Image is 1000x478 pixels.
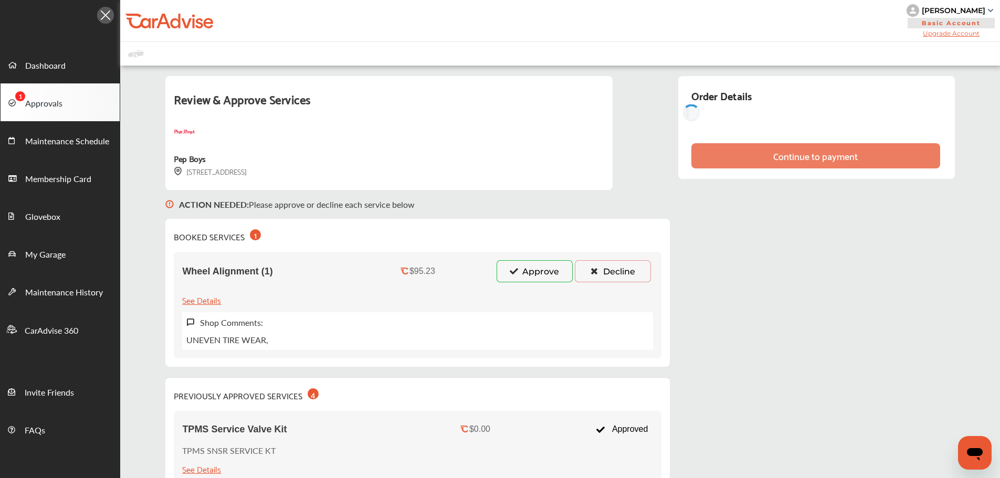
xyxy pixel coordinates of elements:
a: Dashboard [1,46,120,83]
b: ACTION NEEDED : [179,198,249,210]
div: $0.00 [469,424,490,434]
span: CarAdvise 360 [25,324,78,338]
img: svg+xml;base64,PHN2ZyB3aWR0aD0iMTYiIGhlaWdodD0iMTciIHZpZXdCb3g9IjAgMCAxNiAxNyIgZmlsbD0ibm9uZSIgeG... [174,167,182,176]
img: sCxJUJ+qAmfqhQGDUl18vwLg4ZYJ6CxN7XmbOMBAAAAAElFTkSuQmCC [988,9,993,12]
a: Maintenance Schedule [1,121,120,159]
div: Pep Boys [174,151,205,165]
img: knH8PDtVvWoAbQRylUukY18CTiRevjo20fAtgn5MLBQj4uumYvk2MzTtcAIzfGAtb1XOLVMAvhLuqoNAbL4reqehy0jehNKdM... [907,4,919,17]
span: Glovebox [25,210,60,224]
img: svg+xml;base64,PHN2ZyB3aWR0aD0iMTYiIGhlaWdodD0iMTciIHZpZXdCb3g9IjAgMCAxNiAxNyIgZmlsbD0ibm9uZSIgeG... [165,190,174,219]
img: placeholder_car.fcab19be.svg [128,47,144,60]
span: Maintenance History [25,286,103,300]
div: [PERSON_NAME] [922,6,985,15]
a: My Garage [1,235,120,272]
img: Icon.5fd9dcc7.svg [97,7,114,24]
span: My Garage [25,248,66,262]
div: Continue to payment [773,151,858,161]
a: Approvals [1,83,120,121]
p: UNEVEN TIRE WEAR, [186,334,268,346]
div: Approved [591,419,653,439]
div: See Details [182,293,221,307]
div: BOOKED SERVICES [174,227,261,243]
span: Upgrade Account [907,29,996,37]
button: Approve [497,260,573,282]
span: Membership Card [25,173,91,186]
div: Order Details [691,87,752,104]
div: See Details [182,462,221,476]
a: Maintenance History [1,272,120,310]
img: svg+xml;base64,PHN2ZyB3aWR0aD0iMTYiIGhlaWdodD0iMTciIHZpZXdCb3g9IjAgMCAxNiAxNyIgZmlsbD0ibm9uZSIgeG... [186,318,195,327]
img: logo-pepboys.png [174,122,195,143]
div: 4 [308,388,319,399]
span: Invite Friends [25,386,74,400]
label: Shop Comments: [200,316,263,328]
span: Wheel Alignment (1) [182,266,272,277]
p: Please approve or decline each service below [179,198,415,210]
div: $95.23 [409,267,435,276]
span: Dashboard [25,59,66,73]
a: Membership Card [1,159,120,197]
span: Basic Account [908,18,995,28]
span: FAQs [25,424,45,438]
iframe: Button to launch messaging window [958,436,992,470]
div: [STREET_ADDRESS] [174,165,247,177]
span: TPMS Service Valve Kit [182,424,287,435]
a: Glovebox [1,197,120,235]
div: PREVIOUSLY APPROVED SERVICES [174,386,319,402]
div: Review & Approve Services [174,89,604,122]
span: Maintenance Schedule [25,135,109,148]
span: Approvals [25,97,62,111]
div: 1 [250,229,261,240]
button: Decline [575,260,651,282]
p: TPMS SNSR SERVICE KT [182,444,276,456]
